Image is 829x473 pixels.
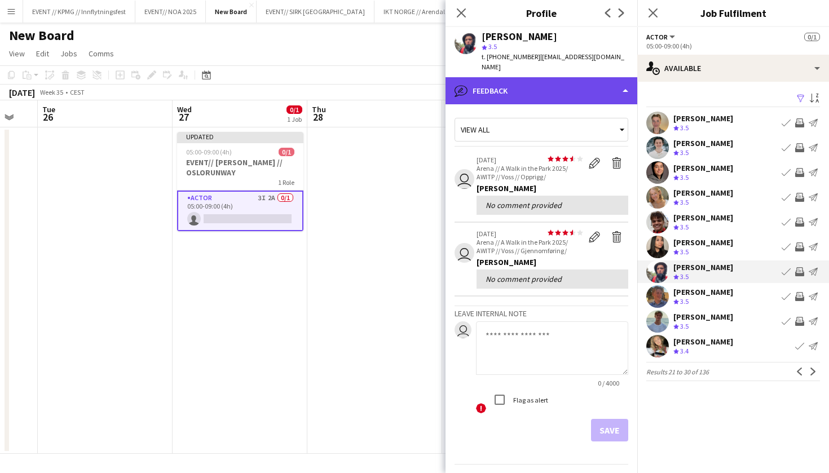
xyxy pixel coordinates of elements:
span: 28 [310,110,326,123]
span: Actor [646,33,668,41]
app-job-card: Updated05:00-09:00 (4h)0/1EVENT// [PERSON_NAME] // OSLORUNWAY1 RoleActor3I2A0/105:00-09:00 (4h) [177,132,303,231]
p: Arena // A Walk in the Park 2025/ AWITP // Voss // Opprigg/ [477,164,583,181]
span: 3.5 [680,322,689,330]
span: Thu [312,104,326,114]
div: [PERSON_NAME] [673,262,733,272]
span: Results 21 to 30 of 136 [646,368,709,376]
button: EVENT// NOA 2025 [135,1,206,23]
div: CEST [70,88,85,96]
div: Feedback [446,77,637,104]
span: 0/1 [286,105,302,114]
button: EVENT// SIRK [GEOGRAPHIC_DATA] [257,1,374,23]
div: [PERSON_NAME] [673,287,733,297]
div: [PERSON_NAME] [673,237,733,247]
span: Tue [42,104,55,114]
div: [PERSON_NAME] [482,32,557,42]
a: Jobs [56,46,82,61]
span: 3.5 [680,198,689,206]
div: [PERSON_NAME] [673,213,733,223]
h1: New Board [9,27,74,44]
button: Actor [646,33,677,41]
div: [PERSON_NAME] [673,337,733,347]
span: View [9,48,25,59]
span: ! [476,403,486,413]
div: [PERSON_NAME] [673,138,733,148]
span: 3.5 [488,42,497,51]
div: [PERSON_NAME] [673,312,733,322]
span: 3.4 [680,347,689,355]
span: Wed [177,104,192,114]
div: [PERSON_NAME] [477,257,628,267]
span: 3.5 [680,247,689,256]
span: 27 [175,110,192,123]
div: 05:00-09:00 (4h) [646,42,820,50]
button: IKT NORGE // Arendalsuka [374,1,469,23]
div: [PERSON_NAME] [477,183,628,193]
app-card-role: Actor3I2A0/105:00-09:00 (4h) [177,191,303,231]
span: 29 [445,110,456,123]
h3: Job Fulfilment [637,6,829,20]
div: No comment provided [486,200,619,210]
div: [PERSON_NAME] [673,113,733,123]
h3: Leave internal note [455,308,628,319]
div: Updated [177,132,303,141]
button: EVENT // KPMG // Innflytningsfest [23,1,135,23]
span: 0/1 [279,148,294,156]
p: [DATE] [477,229,583,238]
div: [PERSON_NAME] [673,188,733,198]
label: Flag as alert [511,395,548,404]
span: 3.5 [680,148,689,157]
span: t. [PHONE_NUMBER] [482,52,540,61]
h3: Profile [446,6,637,20]
p: Arena // A Walk in the Park 2025/ AWITP // Voss // Gjennomføring/ [477,238,583,255]
div: 1 Job [287,115,302,123]
a: View [5,46,29,61]
span: Edit [36,48,49,59]
span: 3.5 [680,223,689,231]
a: Comms [84,46,118,61]
span: Jobs [60,48,77,59]
span: 1 Role [278,178,294,187]
h3: EVENT// [PERSON_NAME] // OSLORUNWAY [177,157,303,178]
span: View all [461,125,490,135]
span: 26 [41,110,55,123]
a: Edit [32,46,54,61]
div: [DATE] [9,87,35,98]
div: Available [637,55,829,82]
span: Week 35 [37,88,65,96]
span: 0/1 [804,33,820,41]
span: 05:00-09:00 (4h) [186,148,232,156]
div: No comment provided [486,274,619,284]
span: Comms [89,48,114,59]
button: New Board [206,1,257,23]
span: 0 / 4000 [589,379,628,387]
p: [DATE] [477,156,583,164]
span: 3.5 [680,173,689,182]
div: [PERSON_NAME] [673,163,733,173]
span: 3.5 [680,272,689,281]
span: 3.5 [680,297,689,306]
span: 3.5 [680,123,689,132]
span: | [EMAIL_ADDRESS][DOMAIN_NAME] [482,52,624,71]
